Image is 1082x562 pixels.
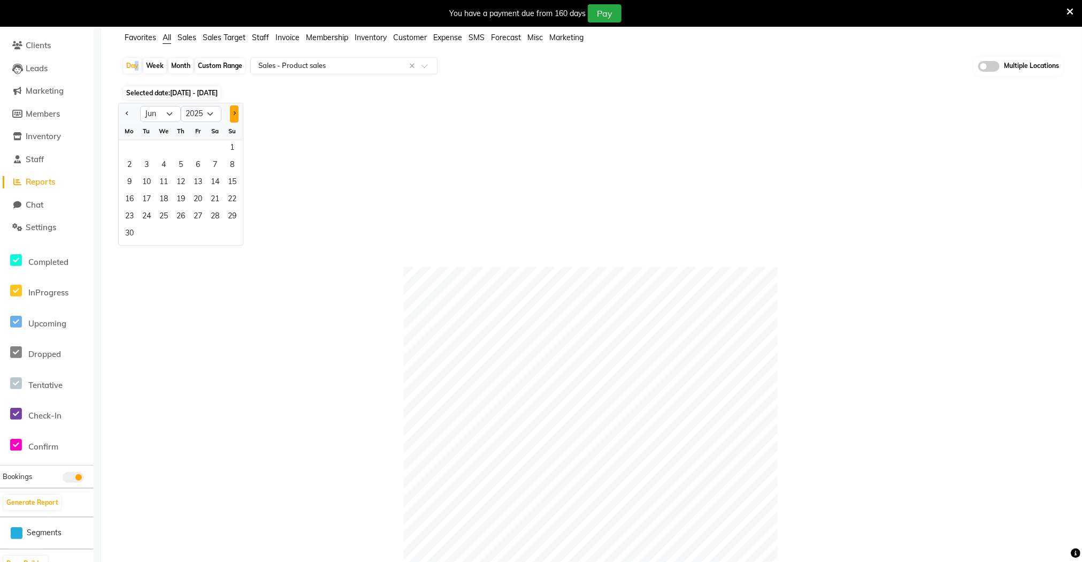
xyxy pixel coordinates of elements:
[224,209,241,226] div: Sunday, June 29, 2025
[3,131,91,143] a: Inventory
[172,174,189,192] div: Thursday, June 12, 2025
[121,209,138,226] span: 23
[155,174,172,192] div: Wednesday, June 11, 2025
[206,192,224,209] span: 21
[189,123,206,140] div: Fr
[1004,61,1059,72] span: Multiple Locations
[189,209,206,226] span: 27
[121,226,138,243] span: 30
[224,140,241,157] span: 1
[155,174,172,192] span: 11
[3,85,91,97] a: Marketing
[28,380,63,390] span: Tentative
[549,33,584,42] span: Marketing
[140,106,181,122] select: Select month
[527,33,543,42] span: Misc
[206,209,224,226] div: Saturday, June 28, 2025
[224,140,241,157] div: Sunday, June 1, 2025
[178,33,196,42] span: Sales
[170,89,218,97] span: [DATE] - [DATE]
[172,209,189,226] div: Thursday, June 26, 2025
[189,192,206,209] div: Friday, June 20, 2025
[121,192,138,209] div: Monday, June 16, 2025
[224,192,241,209] div: Sunday, June 22, 2025
[3,40,91,52] a: Clients
[155,192,172,209] div: Wednesday, June 18, 2025
[138,174,155,192] div: Tuesday, June 10, 2025
[138,209,155,226] span: 24
[181,106,221,122] select: Select year
[206,157,224,174] div: Saturday, June 7, 2025
[224,157,241,174] span: 8
[155,157,172,174] span: 4
[203,33,245,42] span: Sales Target
[3,222,91,234] a: Settings
[172,157,189,174] span: 5
[224,123,241,140] div: Su
[121,123,138,140] div: Mo
[3,63,91,75] a: Leads
[124,86,220,100] span: Selected date:
[172,209,189,226] span: 26
[121,157,138,174] span: 2
[252,33,269,42] span: Staff
[206,174,224,192] span: 14
[121,209,138,226] div: Monday, June 23, 2025
[26,86,64,96] span: Marketing
[195,58,245,73] div: Custom Range
[275,33,300,42] span: Invoice
[26,63,48,73] span: Leads
[172,192,189,209] span: 19
[121,174,138,192] span: 9
[26,131,61,141] span: Inventory
[28,318,66,329] span: Upcoming
[155,192,172,209] span: 18
[491,33,521,42] span: Forecast
[172,174,189,192] span: 12
[189,157,206,174] span: 6
[26,177,55,187] span: Reports
[3,199,91,211] a: Chat
[121,226,138,243] div: Monday, June 30, 2025
[172,192,189,209] div: Thursday, June 19, 2025
[206,123,224,140] div: Sa
[138,123,155,140] div: Tu
[409,60,418,72] span: Clear all
[28,257,68,267] span: Completed
[3,472,32,481] span: Bookings
[26,222,56,232] span: Settings
[28,442,58,452] span: Confirm
[26,40,51,50] span: Clients
[121,157,138,174] div: Monday, June 2, 2025
[172,123,189,140] div: Th
[224,174,241,192] div: Sunday, June 15, 2025
[224,174,241,192] span: 15
[155,157,172,174] div: Wednesday, June 4, 2025
[3,176,91,188] a: Reports
[121,174,138,192] div: Monday, June 9, 2025
[155,123,172,140] div: We
[224,157,241,174] div: Sunday, June 8, 2025
[206,209,224,226] span: 28
[4,495,61,510] button: Generate Report
[26,18,52,28] span: Invoice
[26,200,43,210] span: Chat
[355,33,387,42] span: Inventory
[138,157,155,174] div: Tuesday, June 3, 2025
[155,209,172,226] span: 25
[138,157,155,174] span: 3
[588,4,621,22] button: Pay
[155,209,172,226] div: Wednesday, June 25, 2025
[26,154,44,164] span: Staff
[28,349,61,359] span: Dropped
[206,174,224,192] div: Saturday, June 14, 2025
[124,58,141,73] div: Day
[125,33,156,42] span: Favorites
[123,105,132,123] button: Previous month
[449,8,586,19] div: You have a payment due from 160 days
[138,174,155,192] span: 10
[230,105,239,123] button: Next month
[121,192,138,209] span: 16
[168,58,193,73] div: Month
[3,108,91,120] a: Members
